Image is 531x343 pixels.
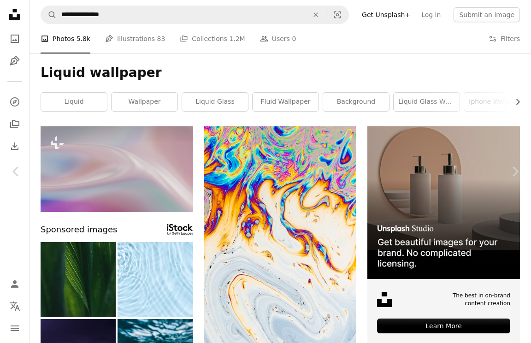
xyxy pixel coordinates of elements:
[41,6,349,24] form: Find visuals sitewide
[464,93,530,111] a: iphone wallpaper
[306,6,326,24] button: Clear
[356,7,416,22] a: Get Unsplash+
[41,223,117,237] span: Sponsored images
[367,126,520,343] a: The best in on-brand content creationLearn More
[6,319,24,337] button: Menu
[367,126,520,279] img: file-1715714113747-b8b0561c490eimage
[416,7,446,22] a: Log in
[253,93,319,111] a: fluid wallpaper
[260,24,296,53] a: Users 0
[443,292,510,308] span: The best in on-brand content creation
[377,292,392,307] img: file-1631678316303-ed18b8b5cb9cimage
[112,93,177,111] a: wallpaper
[182,93,248,111] a: liquid glass
[6,93,24,111] a: Explore
[292,34,296,44] span: 0
[41,93,107,111] a: liquid
[6,297,24,315] button: Language
[499,127,531,216] a: Next
[509,93,520,111] button: scroll list to the right
[6,52,24,70] a: Illustrations
[41,6,57,24] button: Search Unsplash
[105,24,165,53] a: Illustrations 83
[326,6,348,24] button: Visual search
[6,275,24,293] a: Log in / Sign up
[489,24,520,53] button: Filters
[41,165,193,173] a: a blurry image of a pink and blue background
[323,93,389,111] a: background
[204,257,357,266] a: a close up of an abstract painting with colors
[377,319,510,333] div: Learn More
[229,34,245,44] span: 1.2M
[157,34,165,44] span: 83
[41,126,193,212] img: a blurry image of a pink and blue background
[118,242,193,317] img: Summer Background,Water Waves Abstract Pattern Texture on Swimming pool,Top view Poolside with Li...
[180,24,245,53] a: Collections 1.2M
[41,65,520,81] h1: Liquid wallpaper
[394,93,460,111] a: liquid glass wallpaper
[6,30,24,48] a: Photos
[41,242,116,317] img: Leaf surface with water drops, macro, shallow DOFLeaf surface with water drops, macro, shallow DOF
[6,115,24,133] a: Collections
[454,7,520,22] button: Submit an image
